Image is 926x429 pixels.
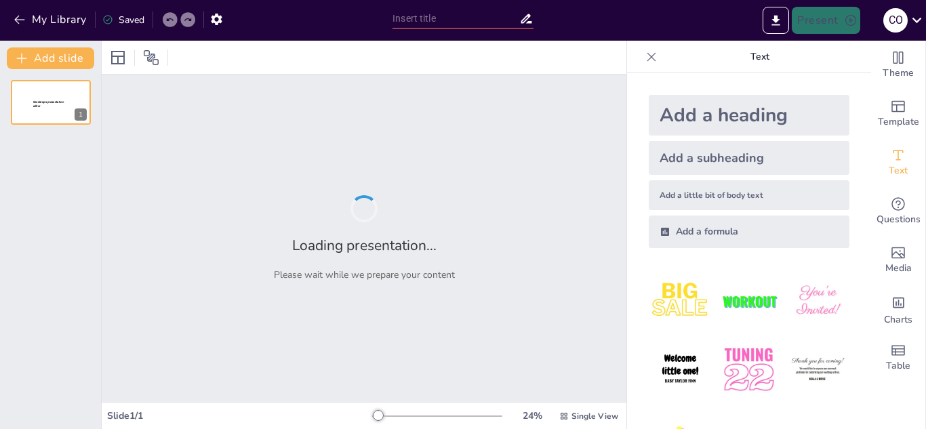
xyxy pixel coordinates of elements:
div: C O [883,8,908,33]
span: Theme [883,66,914,81]
div: Add a table [871,333,925,382]
div: Layout [107,47,129,68]
input: Insert title [392,9,519,28]
span: Sendsteps presentation editor [33,100,64,108]
div: Add images, graphics, shapes or video [871,236,925,285]
div: Add a little bit of body text [649,180,849,210]
div: Add a formula [649,216,849,248]
div: Add ready made slides [871,89,925,138]
span: Text [889,163,908,178]
img: 6.jpeg [786,338,849,401]
button: My Library [10,9,92,30]
img: 1.jpeg [649,270,712,333]
span: Template [878,115,919,129]
img: 5.jpeg [717,338,780,401]
span: Media [885,261,912,276]
span: Position [143,49,159,66]
div: Add charts and graphs [871,285,925,333]
p: Please wait while we prepare your content [274,268,455,281]
p: Text [662,41,858,73]
span: Table [886,359,910,373]
h2: Loading presentation... [292,236,437,255]
button: Add slide [7,47,94,69]
span: Charts [884,312,912,327]
div: Add a heading [649,95,849,136]
div: Add text boxes [871,138,925,187]
img: 4.jpeg [649,338,712,401]
div: 24 % [516,409,548,422]
img: 2.jpeg [717,270,780,333]
div: Slide 1 / 1 [107,409,372,422]
div: Add a subheading [649,141,849,175]
div: Saved [102,14,144,26]
div: 1 [11,80,91,125]
button: C O [883,7,908,34]
div: Get real-time input from your audience [871,187,925,236]
span: Single View [571,411,618,422]
div: Change the overall theme [871,41,925,89]
div: 1 [75,108,87,121]
span: Questions [877,212,921,227]
img: 3.jpeg [786,270,849,333]
button: Export to PowerPoint [763,7,789,34]
button: Present [792,7,860,34]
